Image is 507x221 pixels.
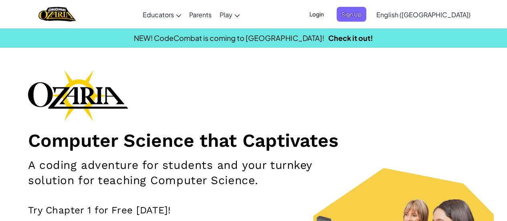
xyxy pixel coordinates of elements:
h2: A coding adventure for students and your turnkey solution for teaching Computer Science. [28,158,330,188]
p: Try Chapter 1 for Free [DATE]! [28,204,479,216]
a: Ozaria by CodeCombat logo [38,6,76,22]
a: Parents [185,4,216,25]
img: Home [38,6,76,22]
span: Play [220,10,232,19]
img: Ozaria branding logo [28,70,128,121]
button: Login [305,7,329,22]
h1: Computer Science that Captivates [28,129,479,152]
button: Sign Up [337,7,366,22]
a: Educators [139,4,185,25]
span: English ([GEOGRAPHIC_DATA]) [376,10,471,19]
a: Check it out! [328,33,373,43]
span: NEW! CodeCombat is coming to [GEOGRAPHIC_DATA]! [134,33,324,43]
span: Educators [143,10,174,19]
a: English ([GEOGRAPHIC_DATA]) [372,4,475,25]
a: Play [216,4,244,25]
